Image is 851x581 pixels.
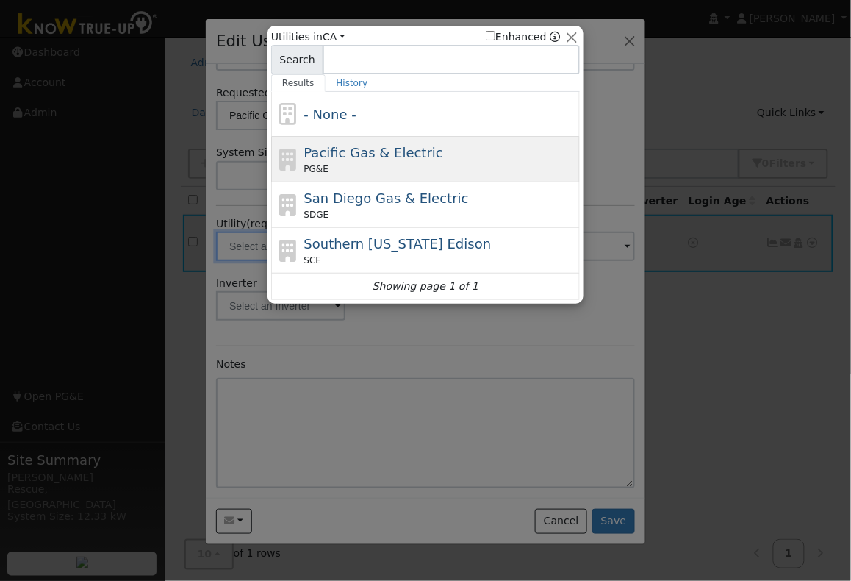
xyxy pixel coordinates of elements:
span: SDGE [304,208,329,221]
span: Southern [US_STATE] Edison [304,236,492,252]
a: History [326,74,379,92]
span: Pacific Gas & Electric [304,145,443,160]
span: San Diego Gas & Electric [304,190,469,206]
span: - None - [304,107,356,122]
a: Results [271,74,326,92]
span: Search [271,45,323,74]
span: SCE [304,254,322,267]
i: Showing page 1 of 1 [373,279,478,294]
span: PG&E [304,163,328,176]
